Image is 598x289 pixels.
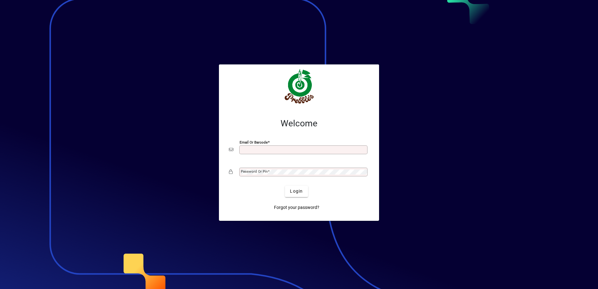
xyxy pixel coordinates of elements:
button: Login [285,186,308,197]
span: Login [290,188,303,195]
mat-label: Password or Pin [241,169,268,174]
mat-label: Email or Barcode [240,140,268,144]
span: Forgot your password? [274,204,319,211]
a: Forgot your password? [271,202,322,213]
h2: Welcome [229,118,369,129]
